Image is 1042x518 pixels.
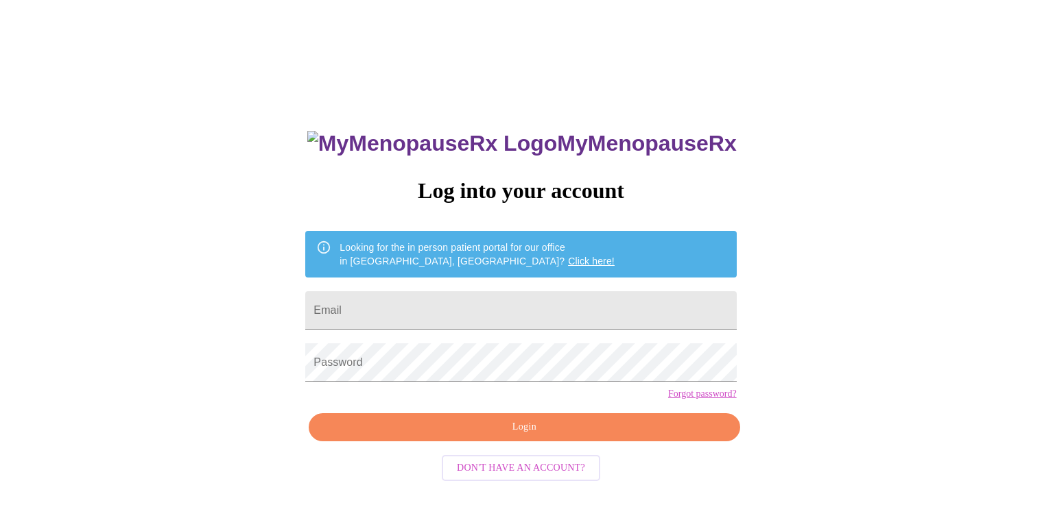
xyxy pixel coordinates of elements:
[668,388,737,399] a: Forgot password?
[457,460,585,477] span: Don't have an account?
[442,455,600,482] button: Don't have an account?
[324,419,724,436] span: Login
[307,131,737,156] h3: MyMenopauseRx
[340,235,615,273] div: Looking for the in person patient portal for our office in [GEOGRAPHIC_DATA], [GEOGRAPHIC_DATA]?
[307,131,557,156] img: MyMenopauseRx Logo
[305,178,736,203] h3: Log into your account
[309,413,739,441] button: Login
[438,461,604,473] a: Don't have an account?
[568,256,615,267] a: Click here!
